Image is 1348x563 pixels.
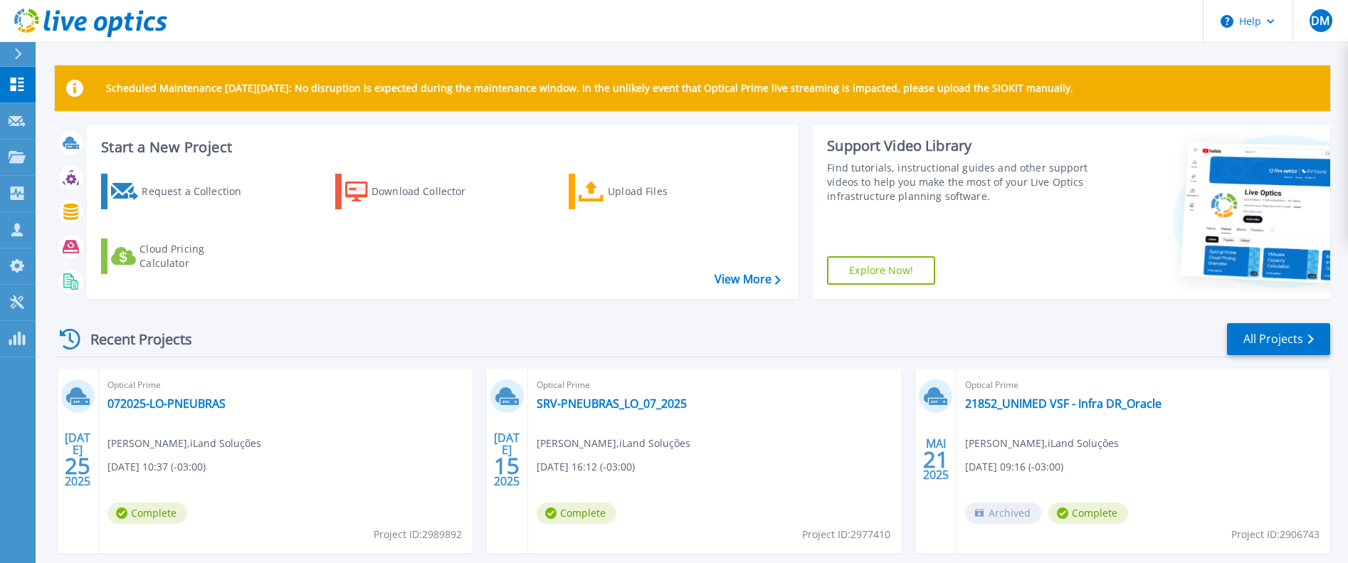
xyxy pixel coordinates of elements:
[965,436,1119,451] span: [PERSON_NAME] , iLand Soluções
[1231,527,1320,542] span: Project ID: 2906743
[608,177,722,206] div: Upload Files
[101,174,260,209] a: Request a Collection
[923,453,949,465] span: 21
[64,433,91,485] div: [DATE] 2025
[965,377,1322,393] span: Optical Prime
[1311,15,1329,26] span: DM
[101,140,780,155] h3: Start a New Project
[537,503,616,524] span: Complete
[55,322,211,357] div: Recent Projects
[107,436,261,451] span: [PERSON_NAME] , iLand Soluções
[142,177,256,206] div: Request a Collection
[965,396,1162,411] a: 21852_UNIMED VSF - Infra DR_Oracle
[107,459,206,475] span: [DATE] 10:37 (-03:00)
[802,527,890,542] span: Project ID: 2977410
[922,433,949,485] div: MAI 2025
[827,161,1090,204] div: Find tutorials, instructional guides and other support videos to help you make the most of your L...
[537,459,635,475] span: [DATE] 16:12 (-03:00)
[827,137,1090,155] div: Support Video Library
[101,238,260,274] a: Cloud Pricing Calculator
[107,396,226,411] a: 072025-LO-PNEUBRAS
[374,527,462,542] span: Project ID: 2989892
[106,83,1073,94] p: Scheduled Maintenance [DATE][DATE]: No disruption is expected during the maintenance window. In t...
[537,436,690,451] span: [PERSON_NAME] , iLand Soluções
[139,242,253,270] div: Cloud Pricing Calculator
[65,460,90,472] span: 25
[493,433,520,485] div: [DATE] 2025
[107,377,464,393] span: Optical Prime
[965,459,1063,475] span: [DATE] 09:16 (-03:00)
[569,174,727,209] a: Upload Files
[107,503,187,524] span: Complete
[1048,503,1128,524] span: Complete
[715,273,781,286] a: View More
[335,174,494,209] a: Download Collector
[537,396,687,411] a: SRV-PNEUBRAS_LO_07_2025
[827,256,935,285] a: Explore Now!
[372,177,485,206] div: Download Collector
[537,377,893,393] span: Optical Prime
[1227,323,1330,355] a: All Projects
[965,503,1041,524] span: Archived
[494,460,520,472] span: 15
